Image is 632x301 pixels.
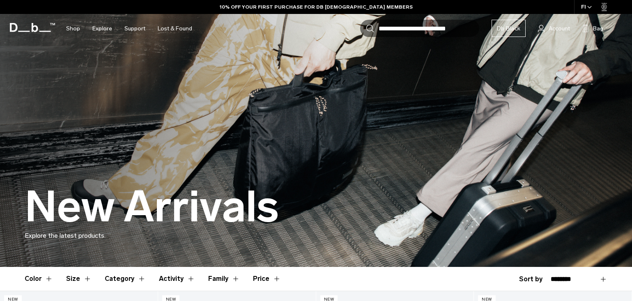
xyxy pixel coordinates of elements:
[25,267,53,291] button: Toggle Filter
[66,14,80,43] a: Shop
[208,267,240,291] button: Toggle Filter
[66,267,92,291] button: Toggle Filter
[159,267,195,291] button: Toggle Filter
[593,24,603,33] span: Bag
[60,14,198,43] nav: Main Navigation
[158,14,192,43] a: Lost & Found
[25,183,279,231] h1: New Arrivals
[253,267,281,291] button: Toggle Price
[105,267,146,291] button: Toggle Filter
[25,231,607,241] p: Explore the latest products.
[538,23,570,33] a: Account
[492,20,526,37] a: Db Black
[582,23,603,33] button: Bag
[220,3,413,11] a: 10% OFF YOUR FIRST PURCHASE FOR DB [DEMOGRAPHIC_DATA] MEMBERS
[549,24,570,33] span: Account
[92,14,112,43] a: Explore
[124,14,145,43] a: Support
